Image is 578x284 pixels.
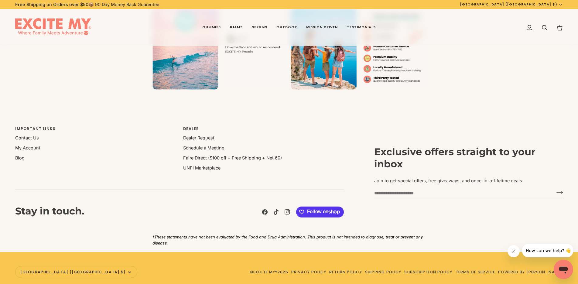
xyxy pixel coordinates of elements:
span: Testimonials [347,25,376,30]
a: Subscription Policy [404,269,452,275]
div: Instagram post opens in a popup [152,7,218,90]
div: Instagram post opens in a popup [360,7,426,90]
iframe: 来自公司的消息 [522,244,573,257]
span: Serums [252,25,267,30]
a: Mission Driven [302,9,343,46]
a: Outdoor [272,9,302,46]
a: Blog [15,155,25,160]
iframe: 启动消息传送窗口的按钮 [554,260,573,279]
span: Balms [230,25,243,30]
p: 📦 90 Day Money Back Guarentee [15,1,159,8]
span: Outdoor [276,25,297,30]
span: © 2025 [250,269,288,275]
button: [GEOGRAPHIC_DATA] ([GEOGRAPHIC_DATA] $) [456,2,567,7]
a: Gummies [198,9,225,46]
a: Balms [225,9,247,46]
a: Return Policy [329,269,362,275]
img: EXCITE MY® [15,18,91,37]
button: [GEOGRAPHIC_DATA] ([GEOGRAPHIC_DATA] $) [15,266,137,278]
p: Dealer [183,126,344,135]
span: Mission Driven [306,25,338,30]
a: Schedule a Meeting [183,145,224,150]
a: Terms of Service [456,269,495,275]
a: EXCITE MY® [253,269,278,275]
a: Shipping Policy [365,269,402,275]
p: Join to get special offers, free giveaways, and once-in-a-lifetime deals. [374,177,563,184]
div: Instagram post opens in a popup [221,7,287,90]
a: Contact Us [15,135,39,140]
p: Important Links [15,126,176,135]
iframe: 关闭消息 [508,245,520,257]
h3: Exclusive offers straight to your inbox [374,146,563,170]
a: UNFI Marketplace [183,165,221,170]
span: Gummies [202,25,221,30]
a: Dealer Request [183,135,214,140]
a: Powered by [PERSON_NAME] [498,269,563,275]
h3: Stay in touch. [15,205,84,219]
a: Testimonials [342,9,380,46]
button: Join [553,188,563,197]
input: your-email@example.com [374,188,553,199]
div: Instagram post opens in a popup [291,7,357,90]
a: Faire Direct ($100 off + Free Shipping + Net 60) [183,155,282,160]
a: Privacy Policy [291,269,327,275]
strong: Free Shipping on Orders over $50 [15,2,88,7]
a: My Account [15,145,40,150]
a: Serums [247,9,272,46]
em: †These statements have not been evaluated by the Food and Drug Administration. This product is no... [152,234,423,245]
